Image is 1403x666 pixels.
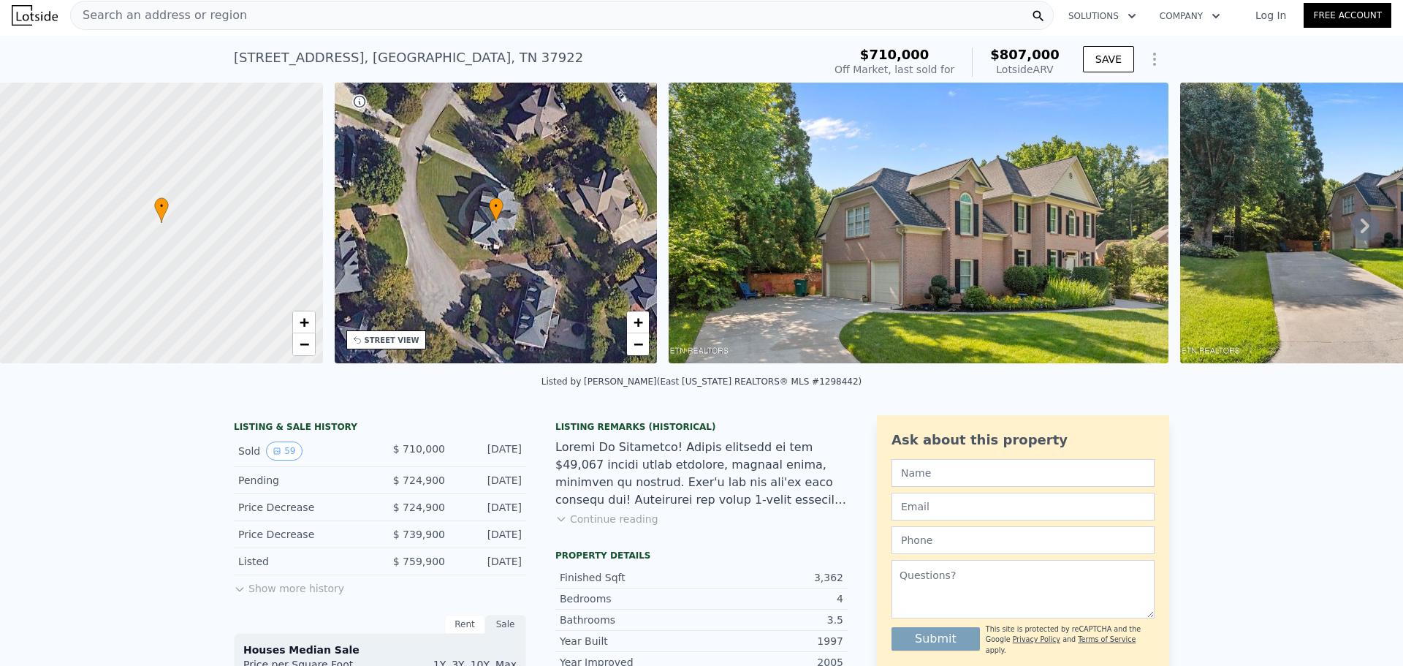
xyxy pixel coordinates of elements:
[393,556,445,567] span: $ 759,900
[627,311,649,333] a: Zoom in
[555,439,848,509] div: Loremi Do Sitametco! Adipis elitsedd ei tem $49,067 incidi utlab etdolore, magnaal enima, minimve...
[701,591,843,606] div: 4
[393,474,445,486] span: $ 724,900
[891,526,1155,554] input: Phone
[234,575,344,596] button: Show more history
[1078,635,1136,643] a: Terms of Service
[627,333,649,355] a: Zoom out
[860,47,929,62] span: $710,000
[71,7,247,24] span: Search an address or region
[12,5,58,26] img: Lotside
[234,421,526,436] div: LISTING & SALE HISTORY
[1057,3,1148,29] button: Solutions
[701,570,843,585] div: 3,362
[393,443,445,455] span: $ 710,000
[1238,8,1304,23] a: Log In
[555,550,848,561] div: Property details
[154,197,169,223] div: •
[560,591,701,606] div: Bedrooms
[634,335,643,353] span: −
[891,430,1155,450] div: Ask about this property
[891,627,980,651] button: Submit
[299,335,308,353] span: −
[238,473,368,488] div: Pending
[1148,3,1232,29] button: Company
[555,512,658,526] button: Continue reading
[266,442,302,461] button: View historical data
[555,421,848,433] div: Listing Remarks (Historical)
[393,502,445,513] span: $ 724,900
[365,335,419,346] div: STREET VIEW
[444,615,485,634] div: Rent
[238,442,368,461] div: Sold
[990,47,1060,62] span: $807,000
[238,500,368,515] div: Price Decrease
[489,197,503,223] div: •
[457,527,522,542] div: [DATE]
[990,62,1060,77] div: Lotside ARV
[243,643,517,657] div: Houses Median Sale
[701,634,843,648] div: 1997
[634,313,643,331] span: +
[701,613,843,627] div: 3.5
[238,554,368,569] div: Listed
[393,529,445,540] span: $ 739,900
[541,376,862,387] div: Listed by [PERSON_NAME] (East [US_STATE] REALTORS® MLS #1298442)
[986,624,1155,656] div: This site is protected by reCAPTCHA and the Google and apply.
[234,48,583,68] div: [STREET_ADDRESS] , [GEOGRAPHIC_DATA] , TN 37922
[834,62,954,77] div: Off Market, last sold for
[457,500,522,515] div: [DATE]
[1013,635,1060,643] a: Privacy Policy
[485,615,526,634] div: Sale
[457,473,522,488] div: [DATE]
[560,570,701,585] div: Finished Sqft
[1304,3,1391,28] a: Free Account
[560,634,701,648] div: Year Built
[293,311,315,333] a: Zoom in
[891,493,1155,521] input: Email
[457,442,522,461] div: [DATE]
[238,527,368,542] div: Price Decrease
[154,200,169,213] span: •
[299,313,308,331] span: +
[457,554,522,569] div: [DATE]
[891,459,1155,487] input: Name
[1083,46,1134,72] button: SAVE
[560,613,701,627] div: Bathrooms
[1140,45,1169,74] button: Show Options
[669,83,1168,363] img: Sale: 142279559 Parcel: 88948550
[293,333,315,355] a: Zoom out
[489,200,503,213] span: •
